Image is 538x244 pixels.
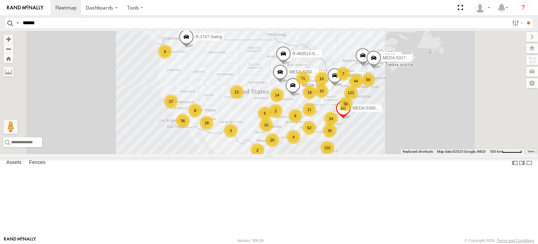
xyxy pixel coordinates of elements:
span: Map data ©2025 Google, INEGI [437,150,486,153]
div: 8 [188,104,202,118]
div: 101 [320,141,334,155]
span: MEDA-539001-Roll [352,106,388,111]
button: Zoom Home [4,54,13,63]
span: MEDA-535204-Roll [302,83,338,88]
label: Fences [26,158,49,168]
label: Search Filter Options [509,18,524,28]
div: 18 [200,116,214,130]
div: 121 [344,86,358,100]
div: 2 [250,143,264,157]
div: 6 [288,109,302,123]
div: 10 [315,72,329,86]
button: Map Scale: 500 km per 53 pixels [488,149,524,154]
i: ? [518,2,529,13]
a: Terms and Conditions [497,238,534,243]
div: Courtney Crawford [473,2,493,13]
div: Version: 306.00 [237,238,264,243]
div: 11 [302,103,316,117]
span: 500 km [490,150,502,153]
div: 6 [258,106,272,120]
div: 10 [315,84,329,98]
div: 27 [164,94,178,108]
div: 36 [176,114,190,128]
div: 4 [287,130,301,144]
div: 11 [230,85,244,99]
span: MEDA-539280-Roll [289,69,325,74]
div: © Copyright 2025 - [464,238,534,243]
div: 56 [339,97,353,111]
div: 71 [296,71,310,85]
label: Map Settings [526,78,538,88]
div: 16 [303,85,317,99]
div: 3 [224,124,238,138]
span: R-3747-Swing [195,34,222,39]
button: Zoom out [4,44,13,54]
span: R-460513-Swing [292,51,324,56]
button: Zoom in [4,34,13,44]
span: MEDA-531726-Swing [383,55,423,60]
button: Drag Pegman onto the map to open Street View [4,120,18,134]
span: R-401591 [344,73,363,78]
a: Terms (opens in new tab) [527,150,535,153]
label: Assets [3,158,25,168]
label: Hide Summary Table [526,158,533,168]
label: Search Query [15,18,20,28]
div: 62 [302,121,316,135]
div: 14 [270,88,284,102]
div: 35 [323,124,337,138]
img: rand-logo.svg [7,5,43,10]
div: 9 [158,45,172,59]
div: 44 [349,74,363,88]
div: 7 [336,67,350,81]
button: Keyboard shortcuts [403,149,433,154]
div: 69 [361,73,375,87]
div: 10 [259,118,273,132]
div: 20 [265,133,279,147]
div: 24 [324,112,338,126]
div: 2 [269,104,283,118]
a: Visit our Website [4,237,36,244]
label: Dock Summary Table to the Right [518,158,525,168]
label: Dock Summary Table to the Left [511,158,518,168]
label: Measure [4,67,13,77]
span: MEDA-534010-Roll [372,53,408,58]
